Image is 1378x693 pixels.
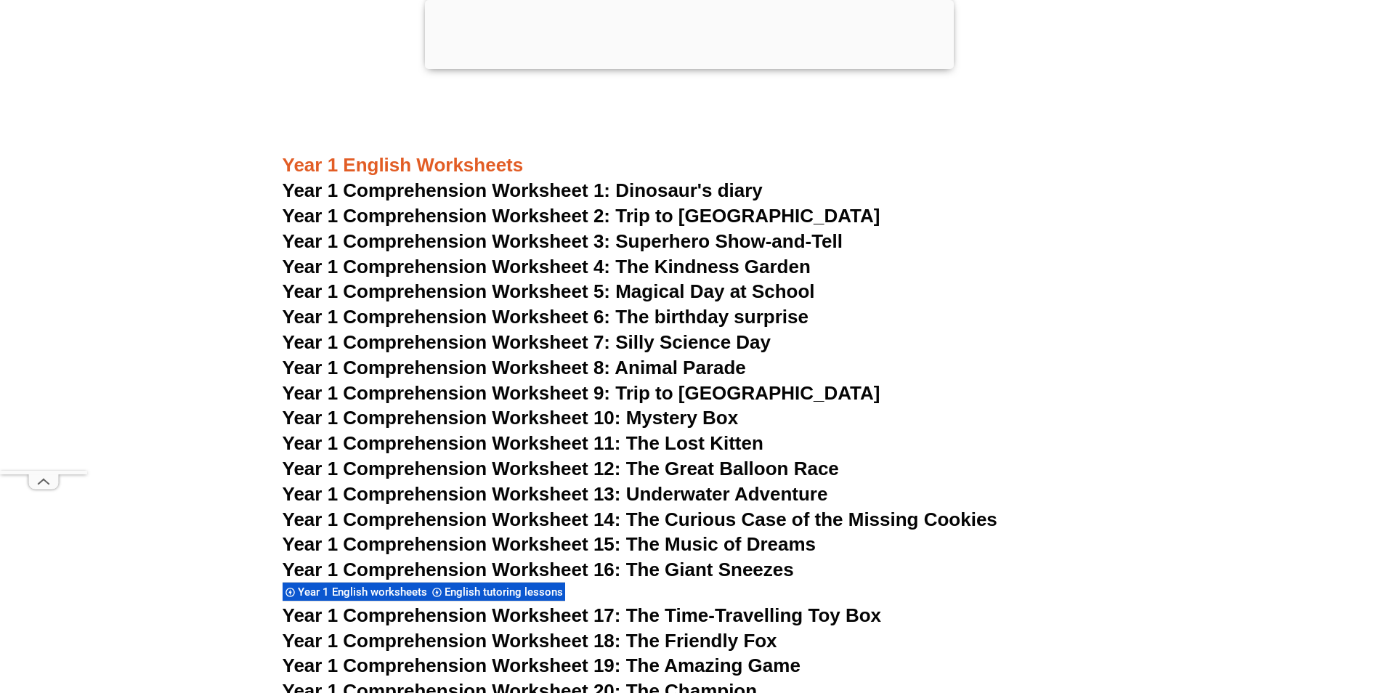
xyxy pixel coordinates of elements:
[283,306,808,328] a: Year 1 Comprehension Worksheet 6: The birthday surprise
[283,432,763,454] a: Year 1 Comprehension Worksheet 11: The Lost Kitten
[283,533,816,555] a: Year 1 Comprehension Worksheet 15: The Music of Dreams
[283,230,843,252] a: Year 1 Comprehension Worksheet 3: Superhero Show-and-Tell
[1136,529,1378,693] iframe: Chat Widget
[283,654,801,676] a: Year 1 Comprehension Worksheet 19: The Amazing Game
[283,256,811,277] a: Year 1 Comprehension Worksheet 4: The Kindness Garden
[283,559,794,580] a: Year 1 Comprehension Worksheet 16: The Giant Sneezes
[283,630,777,652] a: Year 1 Comprehension Worksheet 18: The Friendly Fox
[283,153,1096,178] h3: Year 1 English Worksheets
[283,331,771,353] a: Year 1 Comprehension Worksheet 7: Silly Science Day
[283,280,815,302] a: Year 1 Comprehension Worksheet 5: Magical Day at School
[283,205,880,227] a: Year 1 Comprehension Worksheet 2: Trip to [GEOGRAPHIC_DATA]
[283,357,746,378] a: Year 1 Comprehension Worksheet 8: Animal Parade
[445,585,567,599] span: English tutoring lessons
[283,582,429,601] div: Year 1 English worksheets
[283,508,997,530] a: Year 1 Comprehension Worksheet 14: The Curious Case of the Missing Cookies
[283,382,880,404] a: Year 1 Comprehension Worksheet 9: Trip to [GEOGRAPHIC_DATA]
[283,458,839,479] a: Year 1 Comprehension Worksheet 12: The Great Balloon Race
[283,407,739,429] a: Year 1 Comprehension Worksheet 10: Mystery Box
[283,604,882,626] a: Year 1 Comprehension Worksheet 17: The Time-Travelling Toy Box
[298,585,431,599] span: Year 1 English worksheets
[283,483,828,505] a: Year 1 Comprehension Worksheet 13: Underwater Adventure
[429,582,565,601] div: English tutoring lessons
[283,179,763,201] a: Year 1 Comprehension Worksheet 1: Dinosaur's diary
